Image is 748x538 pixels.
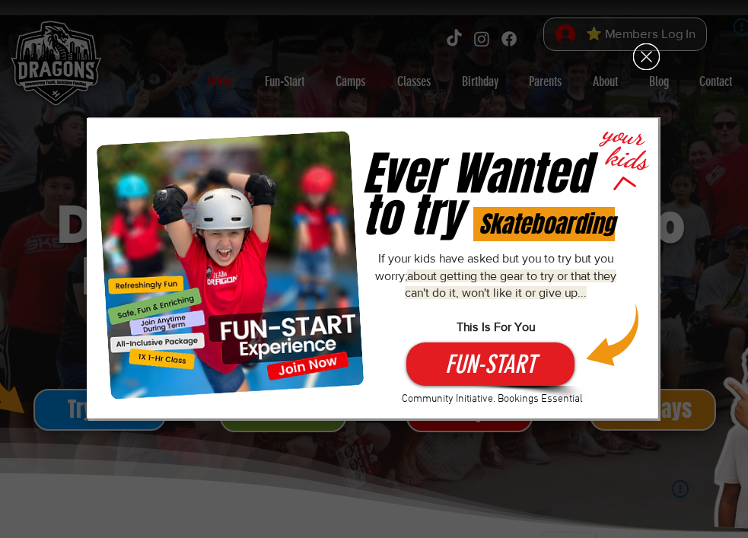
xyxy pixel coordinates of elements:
[405,269,616,299] span: about getting the gear to try or that they can't do it, won't like it or give up...
[479,207,615,241] span: Skateboarding
[402,393,583,406] span: Community Initiative. Bookings Essential
[96,131,364,400] img: FUN-START.png
[375,252,616,333] span: If your kids have asked but you to try but you worry;
[597,115,653,177] span: your kids
[633,43,660,70] div: Back to site
[362,140,590,250] span: Ever Wanted to try
[406,342,575,386] button: FUN-START
[445,347,536,382] span: FUN-START
[457,320,535,333] span: This Is For You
